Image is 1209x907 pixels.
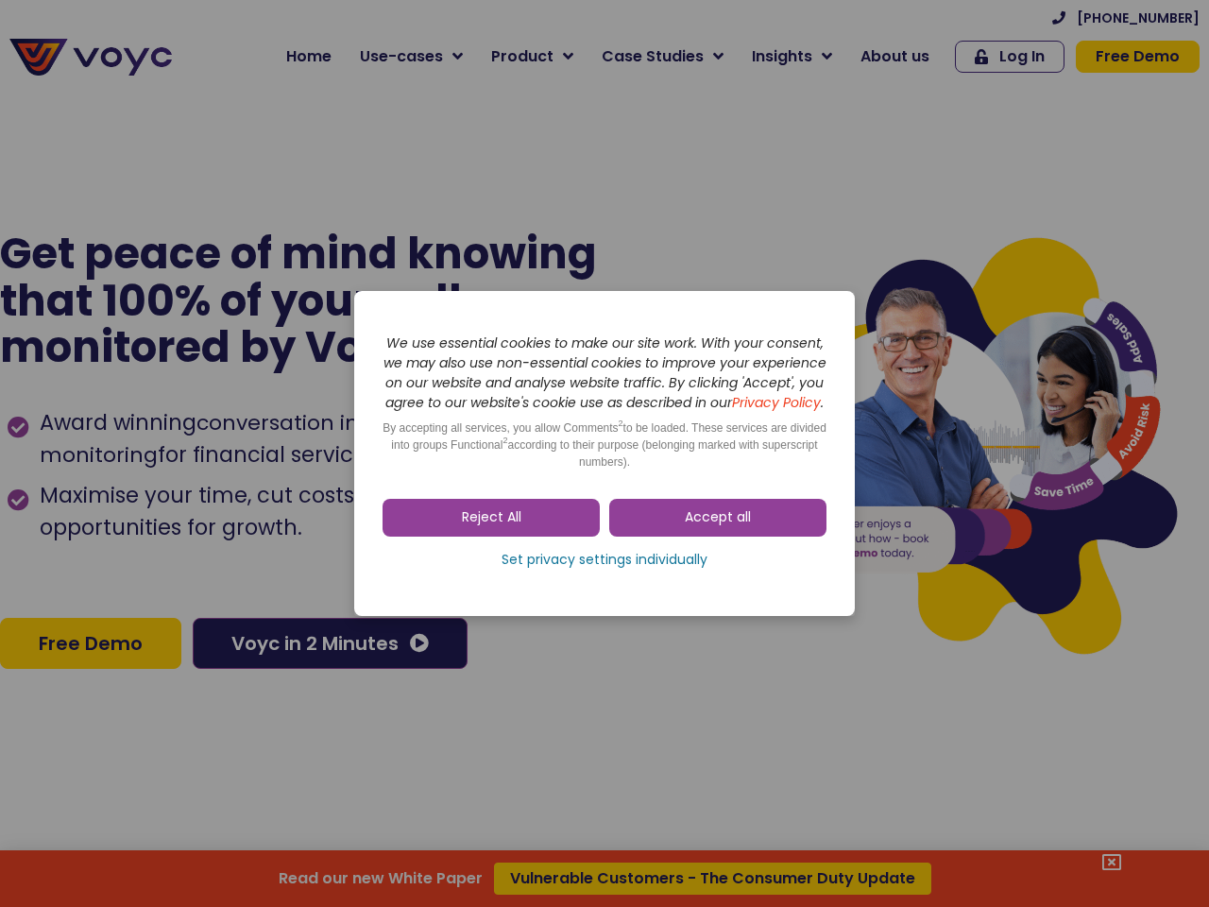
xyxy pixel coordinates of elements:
sup: 2 [619,419,623,428]
span: Accept all [685,508,751,527]
span: Set privacy settings individually [502,551,707,570]
sup: 2 [502,436,507,445]
span: By accepting all services, you allow Comments to be loaded. These services are divided into group... [383,421,826,469]
a: Set privacy settings individually [383,546,826,574]
a: Privacy Policy [732,393,821,412]
span: Reject All [462,508,521,527]
a: Reject All [383,499,600,537]
a: Accept all [609,499,826,537]
i: We use essential cookies to make our site work. With your consent, we may also use non-essential ... [383,334,826,412]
